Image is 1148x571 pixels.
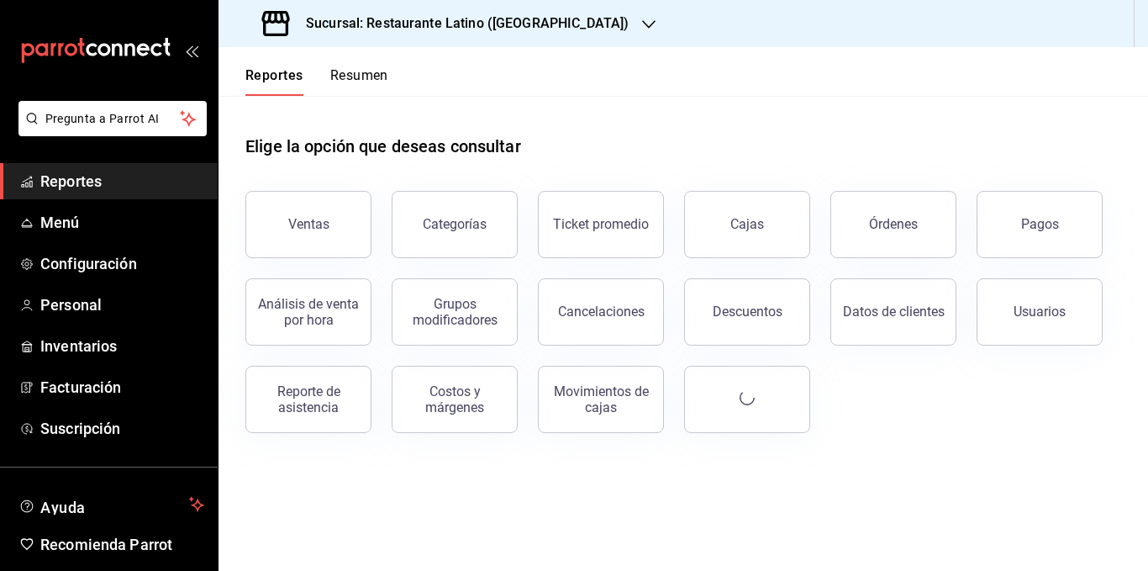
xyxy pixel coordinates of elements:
[830,191,956,258] button: Órdenes
[40,376,204,399] span: Facturación
[977,278,1103,346] button: Usuarios
[330,67,388,96] button: Resumen
[843,304,945,320] div: Datos de clientes
[684,191,810,258] button: Cajas
[245,134,521,159] h1: Elige la opción que deseas consultar
[558,304,645,320] div: Cancelaciones
[538,366,664,433] button: Movimientos de cajas
[185,44,198,57] button: open_drawer_menu
[40,293,204,316] span: Personal
[256,383,361,415] div: Reporte de asistencia
[288,216,329,232] div: Ventas
[423,216,487,232] div: Categorías
[245,67,388,96] div: navigation tabs
[403,296,507,328] div: Grupos modificadores
[40,533,204,556] span: Recomienda Parrot
[40,335,204,357] span: Inventarios
[40,252,204,275] span: Configuración
[12,122,207,140] a: Pregunta a Parrot AI
[256,296,361,328] div: Análisis de venta por hora
[392,191,518,258] button: Categorías
[977,191,1103,258] button: Pagos
[245,67,303,96] button: Reportes
[45,110,181,128] span: Pregunta a Parrot AI
[869,216,918,232] div: Órdenes
[684,278,810,346] button: Descuentos
[392,366,518,433] button: Costos y márgenes
[245,366,371,433] button: Reporte de asistencia
[538,278,664,346] button: Cancelaciones
[1014,304,1066,320] div: Usuarios
[292,13,629,34] h3: Sucursal: Restaurante Latino ([GEOGRAPHIC_DATA])
[538,191,664,258] button: Ticket promedio
[40,417,204,440] span: Suscripción
[403,383,507,415] div: Costos y márgenes
[40,170,204,193] span: Reportes
[730,216,764,232] div: Cajas
[18,101,207,136] button: Pregunta a Parrot AI
[830,278,956,346] button: Datos de clientes
[392,278,518,346] button: Grupos modificadores
[713,304,782,320] div: Descuentos
[40,211,204,234] span: Menú
[553,216,649,232] div: Ticket promedio
[40,494,182,515] span: Ayuda
[549,383,653,415] div: Movimientos de cajas
[245,191,371,258] button: Ventas
[1021,216,1059,232] div: Pagos
[245,278,371,346] button: Análisis de venta por hora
